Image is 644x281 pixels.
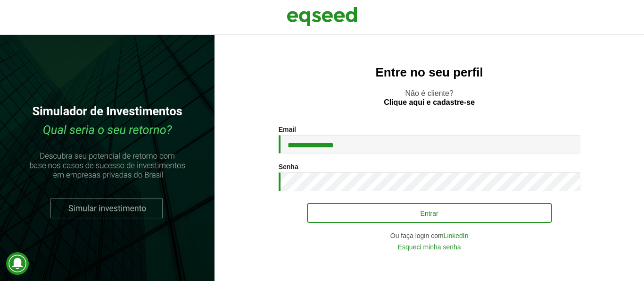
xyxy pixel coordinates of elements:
a: LinkedIn [444,232,469,239]
button: Entrar [307,203,552,223]
div: Ou faça login com [279,232,580,239]
h2: Entre no seu perfil [233,66,625,79]
a: Esqueci minha senha [398,244,461,250]
label: Senha [279,163,298,170]
a: Clique aqui e cadastre-se [384,99,475,106]
p: Não é cliente? [233,89,625,107]
label: Email [279,126,296,133]
img: EqSeed Logo [287,5,357,28]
